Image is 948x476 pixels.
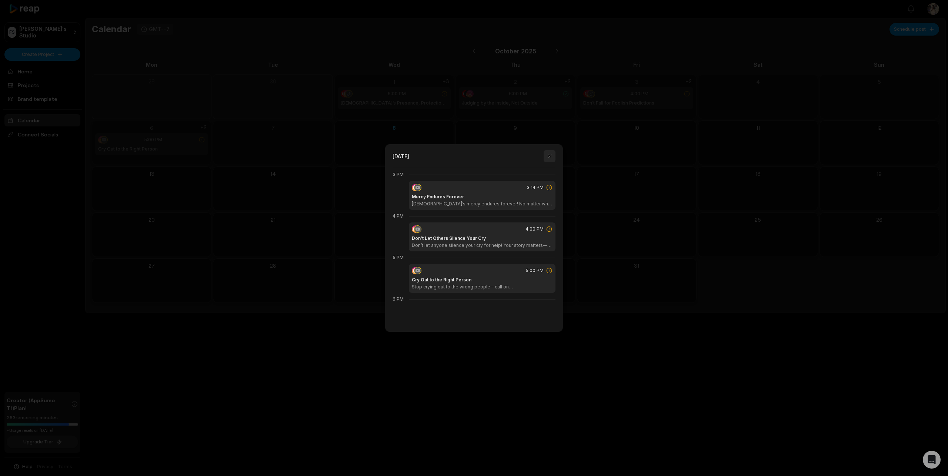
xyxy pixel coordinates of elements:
div: 6 PM [393,296,406,303]
h1: Cry Out to the Right Person [412,277,471,283]
div: 4 PM [393,213,406,219]
div: 3 PM [393,171,406,178]
span: 5:00 PM [526,267,544,274]
span: 3:14 PM [527,184,544,191]
h1: Mercy Endures Forever [412,194,464,200]
span: 4:00 PM [525,226,544,232]
h2: [DATE] [393,152,409,160]
p: [DEMOGRAPHIC_DATA]’s mercy endures forever! No matter what you’ve done, His compassion is always ... [412,201,553,207]
p: Stop crying out to the wrong people—call on [DEMOGRAPHIC_DATA]! He’s the one who can truly help y... [412,284,553,290]
div: 5 PM [393,254,406,261]
p: Don’t let anyone silence your cry for help! Your story matters—turn up your praise and call on [D... [412,242,553,248]
h1: Don’t Let Others Silence Your Cry [412,235,486,242]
